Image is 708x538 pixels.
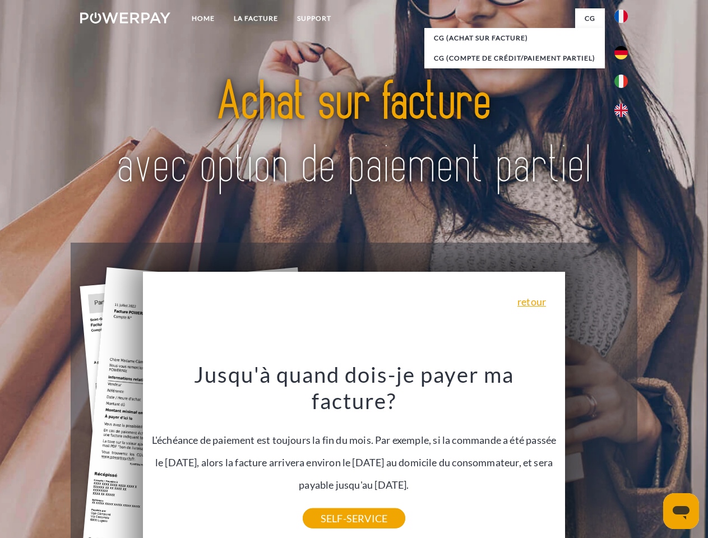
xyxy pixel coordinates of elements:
[150,361,559,518] div: L'échéance de paiement est toujours la fin du mois. Par exemple, si la commande a été passée le [...
[424,28,605,48] a: CG (achat sur facture)
[614,46,628,59] img: de
[614,10,628,23] img: fr
[614,75,628,88] img: it
[517,296,546,307] a: retour
[107,54,601,215] img: title-powerpay_fr.svg
[424,48,605,68] a: CG (Compte de crédit/paiement partiel)
[575,8,605,29] a: CG
[150,361,559,415] h3: Jusqu'à quand dois-je payer ma facture?
[182,8,224,29] a: Home
[303,508,405,528] a: SELF-SERVICE
[614,104,628,117] img: en
[80,12,170,24] img: logo-powerpay-white.svg
[224,8,288,29] a: LA FACTURE
[288,8,341,29] a: Support
[663,493,699,529] iframe: Bouton de lancement de la fenêtre de messagerie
